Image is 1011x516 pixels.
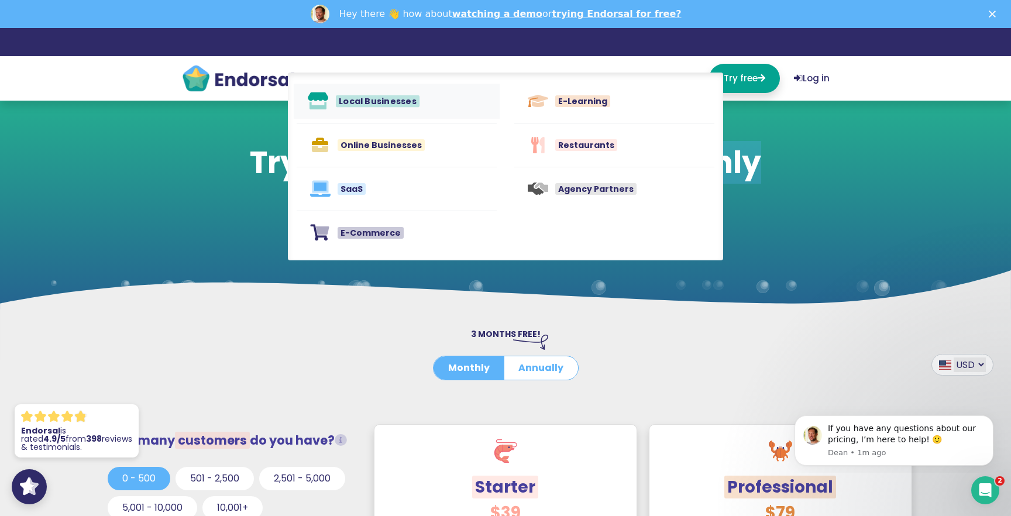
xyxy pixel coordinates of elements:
[494,439,517,463] img: shrimp.svg
[434,356,504,380] button: Monthly
[989,11,1000,18] div: Close
[552,8,681,19] a: trying Endorsal for free?
[665,64,695,93] a: Blog
[21,426,132,451] p: is rated from reviews & testimonials.
[335,434,347,446] i: Total customers from whom you request testimonials/reviews.
[555,183,637,195] span: Agency Partners
[777,405,1011,473] iframe: Intercom notifications message
[514,84,714,118] a: E-Learning
[769,439,792,463] img: crab.svg
[288,73,723,260] div: Features
[459,64,519,93] a: Solutions
[108,433,353,448] h3: How many do you have?
[108,467,170,490] button: 0 - 500
[175,432,250,449] span: customers
[533,64,596,93] a: Wall of Love
[339,8,681,20] div: Hey there 👋 how about or
[259,467,345,490] button: 2,501 - 5,000
[176,467,254,490] button: 501 - 2,500
[338,139,425,151] span: Online Businesses
[452,8,542,19] a: watching a demo
[514,172,714,206] a: Agency Partners
[794,64,830,93] a: Log in
[244,145,768,218] h1: Try Endorsal free for 14 days, .
[995,476,1005,486] span: 2
[297,216,497,250] a: E-Commerce
[338,227,404,239] span: E-Commerce
[472,476,538,498] span: Starter
[555,139,617,151] span: Restaurants
[336,95,419,107] span: Local Businesses
[513,335,548,350] img: arrow-right-down.svg
[504,356,578,380] button: Annually
[709,64,780,93] a: Try free
[971,476,999,504] iframe: Intercom live chat
[181,64,295,93] img: endorsal-logo@2x.png
[338,183,366,195] span: SaaS
[294,84,500,119] a: Local Businesses
[471,328,541,340] span: 3 MONTHS FREE!
[21,425,60,436] strong: Endorsal
[43,433,66,445] strong: 4.9/5
[610,64,651,94] a: Pricing
[555,95,610,107] span: E-Learning
[244,237,768,251] p: No credit card required Cancel anytime 10 minute setup
[724,476,836,498] span: Professional
[297,172,497,206] a: SaaS
[514,128,714,162] a: Restaurants
[311,5,329,23] img: Profile image for Dean
[387,64,445,93] a: Features
[297,128,497,162] a: Online Businesses
[86,433,102,445] strong: 398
